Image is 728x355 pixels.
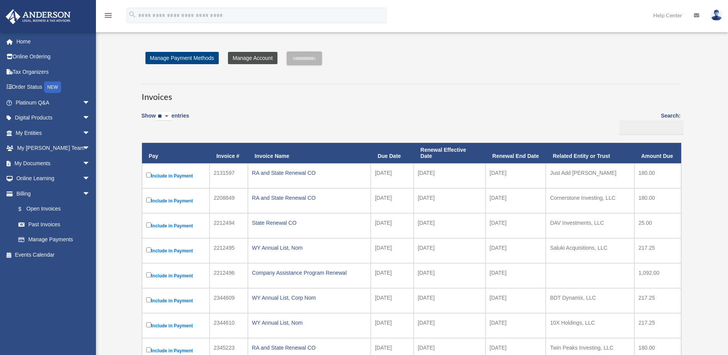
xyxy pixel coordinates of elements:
td: [DATE] [414,188,485,213]
a: Manage Payments [11,232,98,247]
td: [DATE] [371,213,414,238]
a: Billingarrow_drop_down [5,186,98,201]
th: Pay: activate to sort column descending [142,143,210,164]
td: [DATE] [414,213,485,238]
label: Include in Payment [146,321,205,330]
td: 217.25 [634,288,681,313]
td: 2344610 [210,313,248,338]
td: [DATE] [371,238,414,263]
i: search [128,10,137,19]
td: [DATE] [485,313,546,338]
input: Include in Payment [146,297,151,302]
input: Include in Payment [146,322,151,327]
td: 2212494 [210,213,248,238]
img: User Pic [711,10,722,21]
label: Show entries [142,111,189,129]
td: [DATE] [485,163,546,188]
th: Due Date: activate to sort column ascending [371,143,414,164]
div: RA and State Renewal CO [252,342,366,353]
input: Search: [619,120,683,135]
div: State Renewal CO [252,217,366,228]
td: [DATE] [371,313,414,338]
td: BDT Dynamix, LLC [546,288,634,313]
td: 2212496 [210,263,248,288]
td: [DATE] [485,213,546,238]
label: Include in Payment [146,246,205,255]
div: WY Annual List, Nom [252,317,366,328]
a: Tax Organizers [5,64,102,80]
span: arrow_drop_down [83,95,98,111]
a: menu [104,13,113,20]
td: 2344609 [210,288,248,313]
div: NEW [44,81,61,93]
td: 10X Holdings, LLC [546,313,634,338]
span: arrow_drop_down [83,156,98,171]
td: 217.25 [634,238,681,263]
a: Events Calendar [5,247,102,262]
td: 2208849 [210,188,248,213]
td: [DATE] [371,188,414,213]
a: Manage Payment Methods [145,52,219,64]
span: arrow_drop_down [83,110,98,126]
a: Online Ordering [5,49,102,65]
td: [DATE] [414,163,485,188]
label: Include in Payment [146,271,205,280]
a: Home [5,34,102,49]
label: Search: [617,111,681,135]
th: Invoice #: activate to sort column ascending [210,143,248,164]
label: Include in Payment [146,221,205,231]
input: Include in Payment [146,272,151,277]
a: Online Learningarrow_drop_down [5,171,102,186]
span: arrow_drop_down [83,125,98,141]
a: $Open Invoices [11,201,94,217]
a: Past Invoices [11,217,98,232]
a: My Documentsarrow_drop_down [5,156,102,171]
label: Include in Payment [146,196,205,206]
td: 180.00 [634,188,681,213]
th: Related Entity or Trust: activate to sort column ascending [546,143,634,164]
span: arrow_drop_down [83,186,98,202]
td: 1,092.00 [634,263,681,288]
td: [DATE] [485,238,546,263]
th: Renewal Effective Date: activate to sort column ascending [414,143,485,164]
td: 217.25 [634,313,681,338]
input: Include in Payment [146,222,151,227]
td: Saluki Acquisitions, LLC [546,238,634,263]
a: My [PERSON_NAME] Teamarrow_drop_down [5,141,102,156]
div: WY Annual List, Nom [252,242,366,253]
td: [DATE] [414,238,485,263]
div: Company Assistance Program Renewal [252,267,366,278]
td: 25.00 [634,213,681,238]
a: Order StatusNEW [5,80,102,95]
span: $ [23,204,26,214]
th: Invoice Name: activate to sort column ascending [248,143,371,164]
a: My Entitiesarrow_drop_down [5,125,102,141]
td: [DATE] [414,263,485,288]
div: WY Annual List, Corp Nom [252,292,366,303]
input: Include in Payment [146,247,151,252]
div: RA and State Renewal CO [252,192,366,203]
input: Include in Payment [146,197,151,202]
a: Manage Account [228,52,277,64]
h3: Invoices [142,84,681,103]
th: Amount Due: activate to sort column ascending [634,143,681,164]
span: arrow_drop_down [83,141,98,156]
td: [DATE] [414,313,485,338]
td: 2131597 [210,163,248,188]
td: [DATE] [371,288,414,313]
td: 2212495 [210,238,248,263]
td: DAV Investments, LLC [546,213,634,238]
input: Include in Payment [146,173,151,177]
label: Include in Payment [146,171,205,181]
td: [DATE] [414,288,485,313]
img: Anderson Advisors Platinum Portal [3,9,73,24]
input: Include in Payment [146,347,151,352]
th: Renewal End Date: activate to sort column ascending [485,143,546,164]
td: [DATE] [485,288,546,313]
label: Include in Payment [146,296,205,305]
a: Digital Productsarrow_drop_down [5,110,102,126]
td: Just Add [PERSON_NAME] [546,163,634,188]
i: menu [104,11,113,20]
div: RA and State Renewal CO [252,168,366,178]
a: Platinum Q&Aarrow_drop_down [5,95,102,110]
